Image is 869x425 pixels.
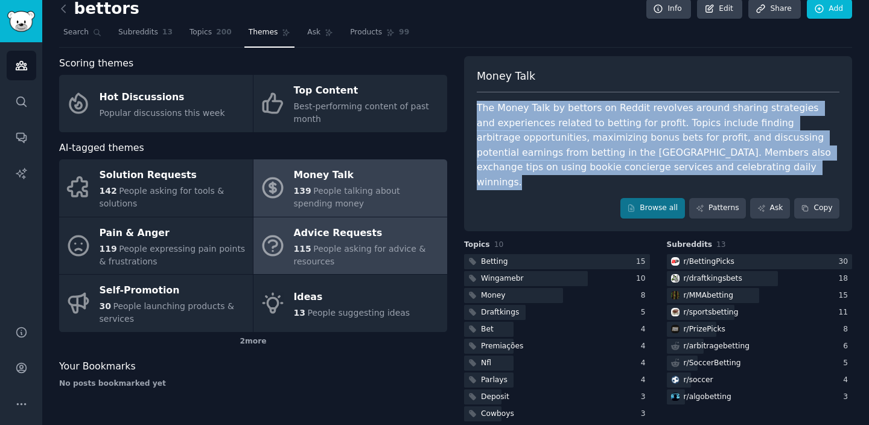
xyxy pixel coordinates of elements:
span: 30 [100,301,111,311]
div: The Money Talk by bettors on Reddit revolves around sharing strategies and experiences related to... [477,101,839,190]
a: Self-Promotion30People launching products & services [59,275,253,332]
span: Topics [189,27,212,38]
a: BettingPicksr/BettingPicks30 [667,254,853,269]
a: Pain & Anger119People expressing pain points & frustrations [59,217,253,275]
div: Self-Promotion [100,281,247,301]
span: 10 [494,240,504,249]
div: Top Content [294,81,441,101]
a: sportsbettingr/sportsbetting11 [667,305,853,320]
a: Browse all [620,198,685,219]
a: Products99 [346,23,413,48]
span: People asking for tools & solutions [100,186,224,208]
span: Search [63,27,89,38]
a: Parlays4 [464,372,650,388]
span: Scoring themes [59,56,133,71]
a: r/arbitragebetting6 [667,339,853,354]
span: People suggesting ideas [307,308,410,318]
a: Money Talk139People talking about spending money [253,159,447,217]
div: Bet [481,324,494,335]
div: Hot Discussions [100,88,225,107]
div: Ideas [294,287,410,307]
span: People expressing pain points & frustrations [100,244,246,266]
div: Pain & Anger [100,223,247,243]
div: 15 [838,290,852,301]
div: Betting [481,257,508,267]
div: Draftkings [481,307,519,318]
span: 13 [162,27,173,38]
div: 3 [641,392,650,403]
span: 119 [100,244,117,254]
span: 139 [294,186,311,196]
span: People launching products & services [100,301,234,324]
img: draftkingsbets [671,274,680,283]
a: Topics200 [185,23,236,48]
div: r/ algobetting [684,392,731,403]
span: People talking about spending money [294,186,400,208]
span: 13 [294,308,305,318]
div: 15 [636,257,650,267]
div: 8 [843,324,852,335]
a: r/SoccerBetting5 [667,356,853,371]
div: Advice Requests [294,223,441,243]
a: Premiações4 [464,339,650,354]
div: 18 [838,273,852,284]
a: Wingamebr10 [464,271,650,286]
div: 4 [641,341,650,352]
a: Themes [244,23,295,48]
a: Hot DiscussionsPopular discussions this week [59,75,253,132]
div: Money Talk [294,166,441,185]
div: r/ MMAbetting [684,290,734,301]
img: soccer [671,375,680,384]
span: 99 [399,27,409,38]
span: Themes [249,27,278,38]
div: Money [481,290,506,301]
div: r/ BettingPicks [684,257,734,267]
div: r/ SoccerBetting [684,358,741,369]
a: draftkingsbetsr/draftkingsbets18 [667,271,853,286]
a: Ask [303,23,337,48]
div: r/ draftkingsbets [684,273,742,284]
span: 200 [216,27,232,38]
a: Patterns [689,198,746,219]
a: Ask [750,198,790,219]
div: r/ PrizePicks [684,324,725,335]
div: 5 [641,307,650,318]
div: 3 [641,409,650,420]
div: 6 [843,341,852,352]
div: 4 [641,324,650,335]
a: Betting15 [464,254,650,269]
div: Wingamebr [481,273,524,284]
img: sportsbetting [671,308,680,316]
div: Deposit [481,392,509,403]
div: 3 [843,392,852,403]
span: 142 [100,186,117,196]
div: No posts bookmarked yet [59,379,447,389]
span: Products [350,27,382,38]
a: Cowboys3 [464,406,650,421]
a: Top ContentBest-performing content of past month [253,75,447,132]
button: Copy [794,198,839,219]
img: algobetting [671,392,680,401]
span: Money Talk [477,69,535,84]
a: MMAbettingr/MMAbetting15 [667,288,853,303]
div: 8 [641,290,650,301]
span: 13 [716,240,726,249]
a: Subreddits13 [114,23,177,48]
div: r/ sportsbetting [684,307,739,318]
div: 2 more [59,332,447,351]
a: algobettingr/algobetting3 [667,389,853,404]
img: GummySearch logo [7,11,35,32]
div: Premiações [481,341,523,352]
div: Nfl [481,358,491,369]
div: Solution Requests [100,166,247,185]
div: 4 [641,358,650,369]
span: 115 [294,244,311,254]
div: r/ arbitragebetting [684,341,750,352]
div: 5 [843,358,852,369]
span: Best-performing content of past month [294,101,429,124]
a: Search [59,23,106,48]
a: Ideas13People suggesting ideas [253,275,447,332]
img: MMAbetting [671,291,680,299]
span: Your Bookmarks [59,359,136,374]
div: 10 [636,273,650,284]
